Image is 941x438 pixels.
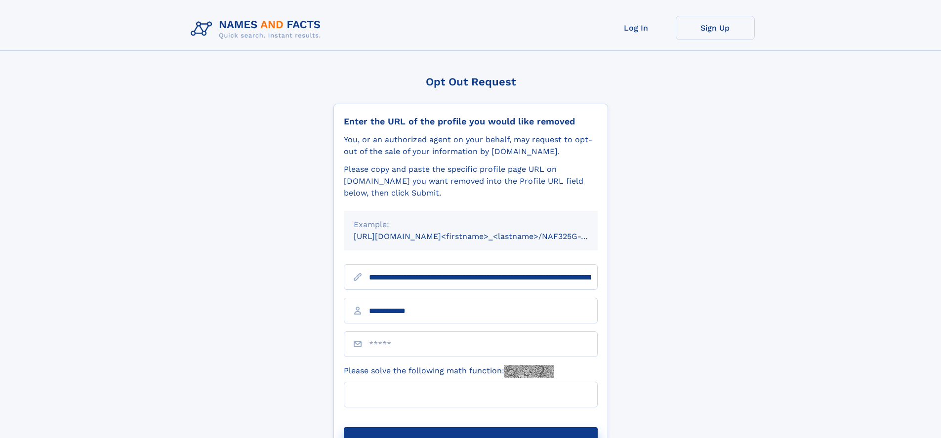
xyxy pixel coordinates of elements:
div: Please copy and paste the specific profile page URL on [DOMAIN_NAME] you want removed into the Pr... [344,163,598,199]
img: Logo Names and Facts [187,16,329,42]
div: Example: [354,219,588,231]
label: Please solve the following math function: [344,365,554,378]
div: Enter the URL of the profile you would like removed [344,116,598,127]
a: Sign Up [676,16,755,40]
small: [URL][DOMAIN_NAME]<firstname>_<lastname>/NAF325G-xxxxxxxx [354,232,616,241]
div: Opt Out Request [333,76,608,88]
div: You, or an authorized agent on your behalf, may request to opt-out of the sale of your informatio... [344,134,598,158]
a: Log In [597,16,676,40]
